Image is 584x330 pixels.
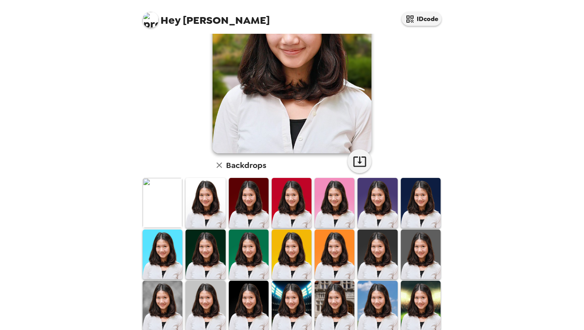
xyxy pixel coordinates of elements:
img: profile pic [143,12,159,28]
button: IDcode [402,12,441,26]
h6: Backdrops [226,159,266,172]
span: Hey [161,13,180,27]
span: [PERSON_NAME] [143,8,270,26]
img: Original [143,178,182,228]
